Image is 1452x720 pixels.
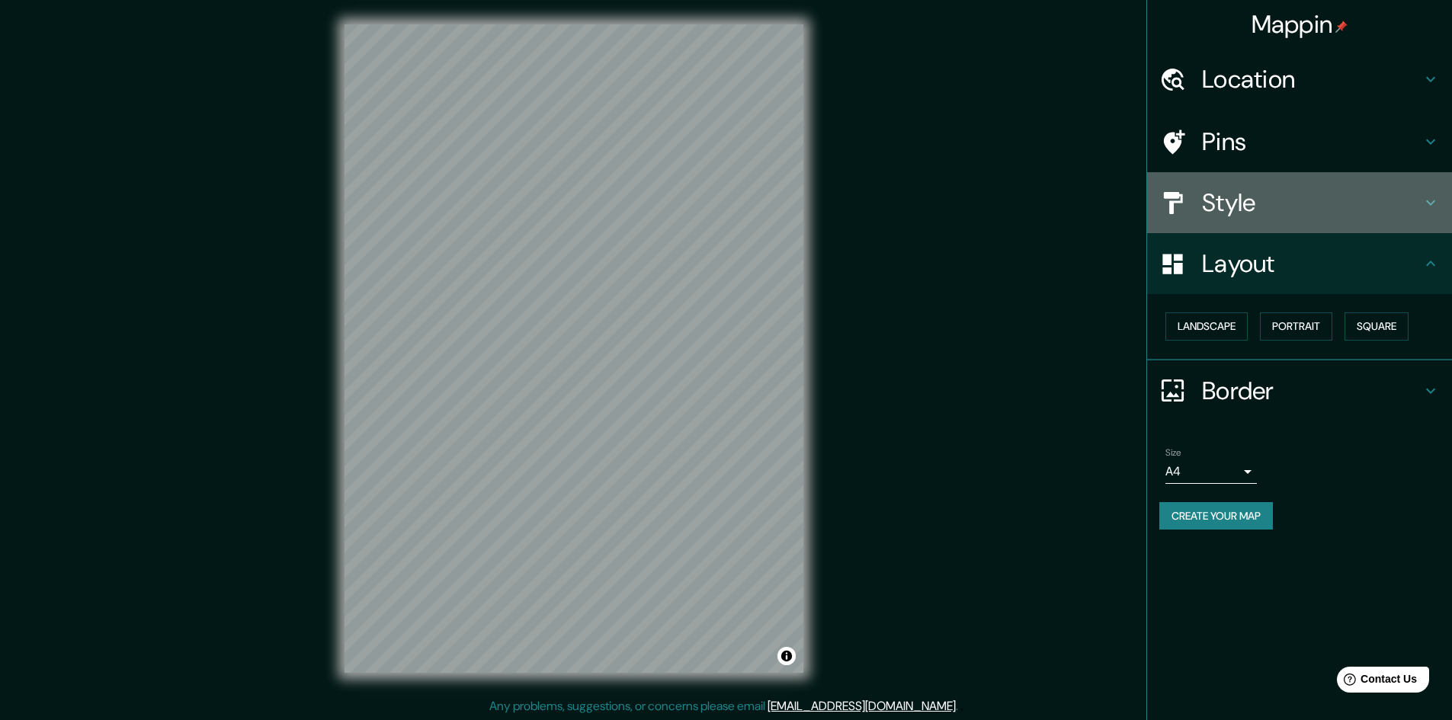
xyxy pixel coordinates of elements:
[1147,172,1452,233] div: Style
[1260,312,1332,341] button: Portrait
[1147,360,1452,421] div: Border
[768,698,956,714] a: [EMAIL_ADDRESS][DOMAIN_NAME]
[1147,233,1452,294] div: Layout
[1147,111,1452,172] div: Pins
[1202,248,1422,279] h4: Layout
[1316,661,1435,703] iframe: Help widget launcher
[960,697,963,715] div: .
[1165,459,1257,484] div: A4
[1165,446,1181,459] label: Size
[1202,64,1422,94] h4: Location
[1252,9,1348,40] h4: Mappin
[1159,502,1273,530] button: Create your map
[1345,312,1409,341] button: Square
[1335,21,1348,33] img: pin-icon.png
[1165,312,1248,341] button: Landscape
[345,24,803,673] canvas: Map
[958,697,960,715] div: .
[1202,376,1422,406] h4: Border
[1202,126,1422,157] h4: Pins
[1147,49,1452,110] div: Location
[489,697,958,715] p: Any problems, suggestions, or concerns please email .
[1202,187,1422,218] h4: Style
[777,647,796,665] button: Toggle attribution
